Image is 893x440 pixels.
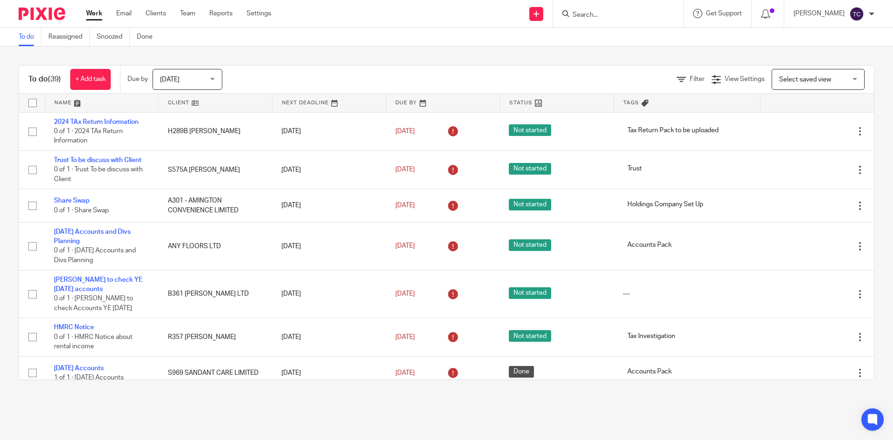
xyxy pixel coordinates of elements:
[793,9,845,18] p: [PERSON_NAME]
[159,222,273,270] td: ANY FLOORS LTD
[159,318,273,356] td: R357 [PERSON_NAME]
[54,157,141,163] a: Trust To be discuss with Client
[623,239,676,251] span: Accounts Pack
[706,10,742,17] span: Get Support
[395,243,415,250] span: [DATE]
[54,128,123,144] span: 0 of 1 · 2024 TAx Return Information
[395,128,415,135] span: [DATE]
[509,239,551,251] span: Not started
[779,76,831,83] span: Select saved view
[180,9,195,18] a: Team
[86,9,102,18] a: Work
[395,291,415,297] span: [DATE]
[509,124,551,136] span: Not started
[395,167,415,173] span: [DATE]
[272,150,386,189] td: [DATE]
[127,74,148,84] p: Due by
[272,222,386,270] td: [DATE]
[395,334,415,340] span: [DATE]
[19,7,65,20] img: Pixie
[70,69,111,90] a: + Add task
[272,112,386,150] td: [DATE]
[54,197,89,204] a: Share Swap
[509,366,534,378] span: Done
[54,207,109,214] span: 0 of 1 · Share Swap
[623,366,676,378] span: Accounts Pack
[623,330,680,342] span: Tax Investigation
[272,318,386,356] td: [DATE]
[54,296,133,312] span: 0 of 1 · [PERSON_NAME] to check Accounts YE [DATE]
[623,289,751,298] div: ---
[849,7,864,21] img: svg%3E
[19,28,41,46] a: To do
[137,28,160,46] a: Done
[159,189,273,222] td: A301 - AMINGTON CONVENIENCE LIMITED
[159,356,273,389] td: S969 SANDANT CARE LIMITED
[272,356,386,389] td: [DATE]
[160,76,180,83] span: [DATE]
[395,370,415,376] span: [DATE]
[623,124,723,136] span: Tax Return Pack to be uploaded
[623,199,708,210] span: Holdings Company Set Up
[725,76,765,82] span: View Settings
[54,374,124,381] span: 1 of 1 · [DATE] Accounts
[54,167,143,183] span: 0 of 1 · Trust To be discuss with Client
[54,248,136,264] span: 0 of 1 · [DATE] Accounts and Divs Planning
[623,100,639,105] span: Tags
[209,9,233,18] a: Reports
[28,74,61,84] h1: To do
[54,229,131,244] a: [DATE] Accounts and Divs Planning
[623,163,646,175] span: Trust
[54,119,139,125] a: 2024 TAx Return Information
[509,287,551,299] span: Not started
[509,199,551,210] span: Not started
[395,202,415,209] span: [DATE]
[509,163,551,175] span: Not started
[116,9,132,18] a: Email
[48,28,90,46] a: Reassigned
[97,28,130,46] a: Snoozed
[509,330,551,342] span: Not started
[159,270,273,318] td: B361 [PERSON_NAME] LTD
[572,11,655,20] input: Search
[48,75,61,83] span: (39)
[159,150,273,189] td: S575A [PERSON_NAME]
[159,112,273,150] td: H289B [PERSON_NAME]
[247,9,271,18] a: Settings
[146,9,166,18] a: Clients
[272,189,386,222] td: [DATE]
[54,277,142,292] a: [PERSON_NAME] to check YE [DATE] accounts
[54,324,94,331] a: HMRC Notice
[272,270,386,318] td: [DATE]
[54,365,104,372] a: [DATE] Accounts
[54,334,133,350] span: 0 of 1 · HMRC Notice about rental income
[690,76,705,82] span: Filter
